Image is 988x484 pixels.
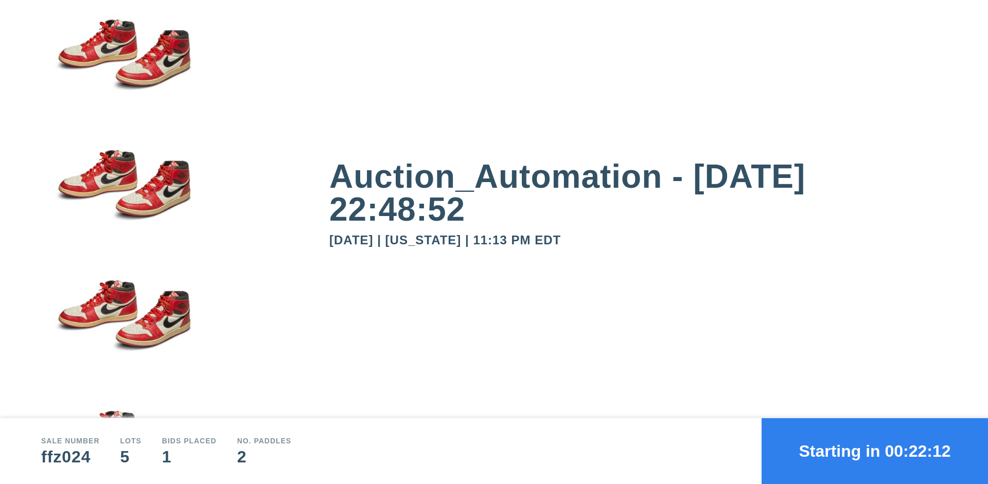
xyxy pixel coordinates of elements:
div: Lots [120,437,142,444]
div: Sale number [41,437,100,444]
div: ffz024 [41,449,100,465]
div: 1 [162,449,217,465]
button: Starting in 00:22:12 [762,418,988,484]
div: [DATE] | [US_STATE] | 11:13 PM EDT [329,234,947,246]
img: small [41,2,206,132]
div: 2 [237,449,292,465]
img: small [41,262,206,393]
div: Bids Placed [162,437,217,444]
img: small [41,132,206,262]
div: 5 [120,449,142,465]
div: Auction_Automation - [DATE] 22:48:52 [329,160,947,226]
div: No. Paddles [237,437,292,444]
